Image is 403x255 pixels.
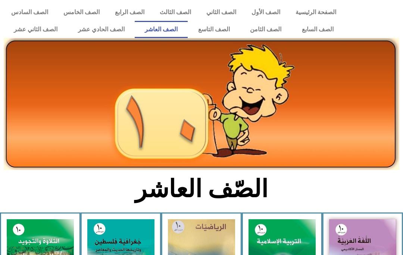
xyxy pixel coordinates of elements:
[68,21,135,38] a: الصف الحادي عشر
[4,4,56,21] a: الصف السادس
[288,4,344,21] a: الصفحة الرئيسية
[56,4,107,21] a: الصف الخامس
[135,21,188,38] a: الصف العاشر
[244,4,288,21] a: الصف الأول
[4,21,68,38] a: الصف الثاني عشر
[78,174,325,204] h2: الصّف العاشر
[152,4,199,21] a: الصف الثالث
[240,21,292,38] a: الصف الثامن
[199,4,244,21] a: الصف الثاني
[291,21,344,38] a: الصف السابع
[107,4,152,21] a: الصف الرابع
[188,21,240,38] a: الصف التاسع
